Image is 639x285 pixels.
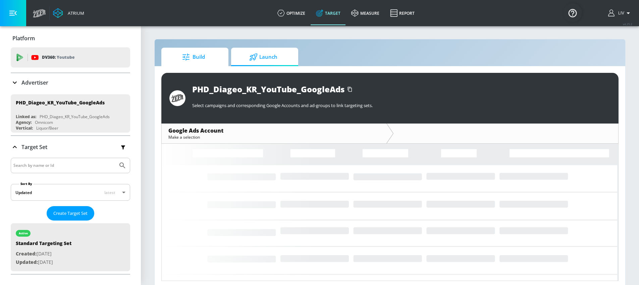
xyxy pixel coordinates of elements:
button: Open Resource Center [563,3,582,22]
p: Platform [12,35,35,42]
div: PHD_Diageo_KR_YouTube_GoogleAdsLinked as:PHD_Diageo_KR_YouTube_GoogleAdsAgency:OmnicomVertical:Li... [11,94,130,133]
div: Make a selection [168,134,380,140]
span: login as: liv.ho@zefr.com [616,11,624,15]
div: activeStandard Targeting SetCreated:[DATE]Updated:[DATE] [11,223,130,271]
span: latest [104,190,115,195]
a: Target [311,1,346,25]
span: v 4.25.2 [623,22,632,26]
div: Vertical: [16,125,33,131]
div: Advertiser [11,73,130,92]
nav: list of Target Set [11,221,130,274]
div: active [19,232,28,235]
div: PHD_Diageo_KR_YouTube_GoogleAds [192,84,344,95]
p: DV360: [42,54,74,61]
p: Select campaigns and corresponding Google Accounts and ad-groups to link targeting sets. [192,102,610,108]
button: Create Target Set [47,206,94,221]
div: Linked as: [16,114,36,120]
a: optimize [272,1,311,25]
div: Omnicom [35,120,53,125]
div: Platform [11,29,130,48]
div: DV360: Youtube [11,47,130,67]
span: Updated: [16,259,38,265]
div: Google Ads AccountMake a selection [162,124,386,143]
div: Google Ads Account [168,127,380,134]
div: Standard Targeting Set [16,240,71,250]
label: Sort By [19,182,34,186]
p: Target Set [21,143,47,151]
div: PHD_Diageo_KR_YouTube_GoogleAds [16,99,105,106]
div: PHD_Diageo_KR_YouTube_GoogleAds [40,114,110,120]
a: Report [385,1,420,25]
div: Target Set [11,136,130,158]
input: Search by name or Id [13,161,115,170]
span: Launch [238,49,289,65]
p: Advertiser [21,79,48,86]
button: Liv [608,9,632,17]
a: Atrium [53,8,84,18]
p: Youtube [57,54,74,61]
p: [DATE] [16,250,71,258]
div: Target Set [11,158,130,274]
div: Liquor/Beer [36,125,58,131]
a: measure [346,1,385,25]
div: Updated [15,190,32,195]
div: Atrium [65,10,84,16]
div: Agency: [16,120,32,125]
span: Create Target Set [53,209,88,217]
span: Created: [16,250,37,257]
p: [DATE] [16,258,71,267]
span: Build [168,49,219,65]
